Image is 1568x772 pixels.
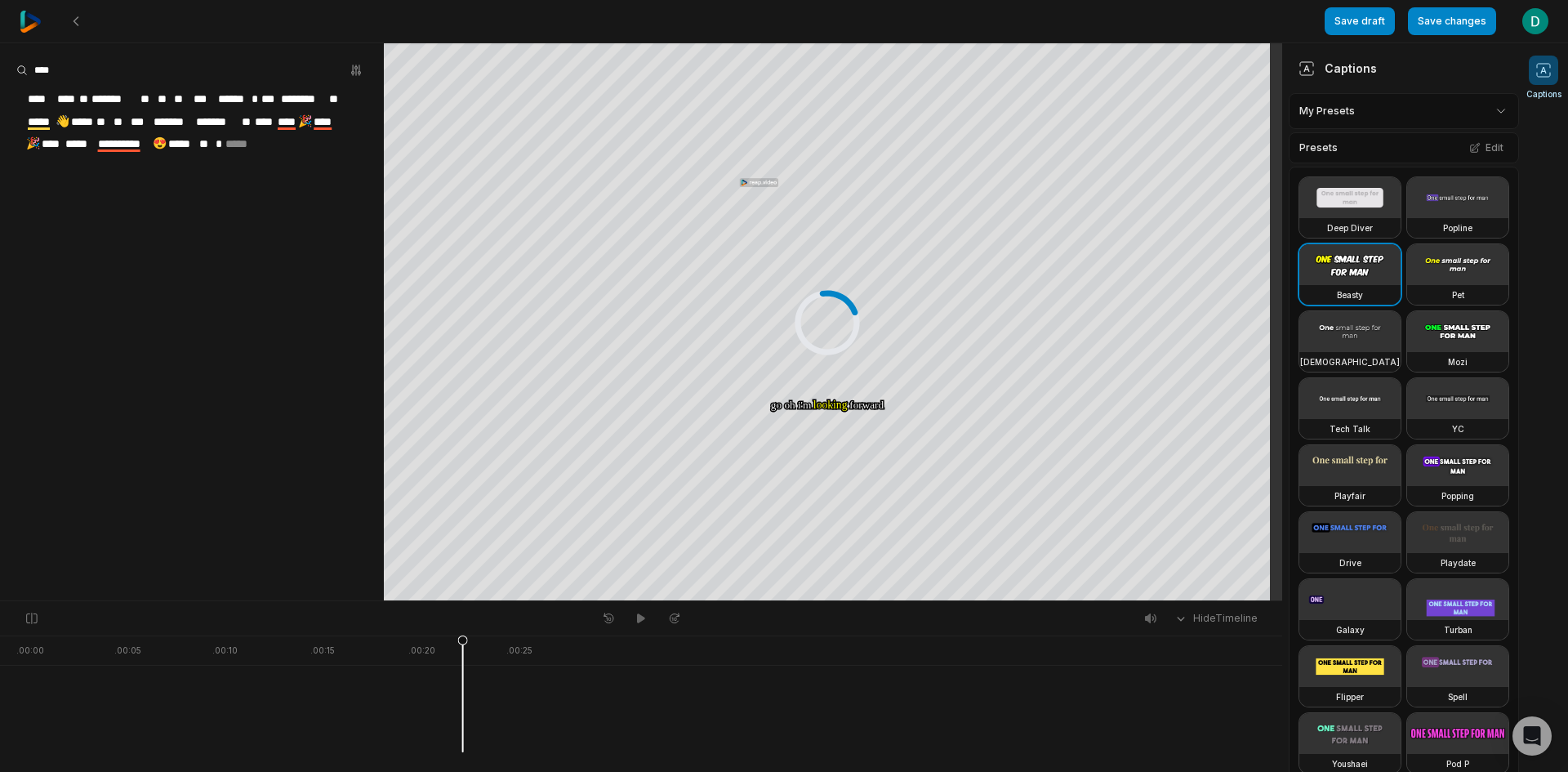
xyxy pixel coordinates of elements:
h3: Flipper [1336,690,1364,703]
div: Presets [1289,132,1519,163]
button: HideTimeline [1169,606,1263,631]
h3: Playfair [1334,489,1365,502]
h3: Beasty [1337,288,1363,301]
h3: Tech Talk [1330,422,1370,435]
h3: Turban [1444,623,1472,636]
div: Open Intercom Messenger [1512,716,1552,756]
h3: Pod P [1446,757,1469,770]
h3: Popping [1441,489,1474,502]
h3: Playdate [1441,556,1476,569]
h3: Pet [1452,288,1464,301]
button: Captions [1526,56,1561,100]
h3: Drive [1339,556,1361,569]
div: My Presets [1289,93,1519,129]
button: Edit [1464,137,1508,158]
h3: Mozi [1448,355,1468,368]
button: Save draft [1325,7,1395,35]
h3: Deep Diver [1327,221,1373,234]
button: Save changes [1408,7,1496,35]
h3: YC [1452,422,1464,435]
h3: Spell [1448,690,1468,703]
h3: Youshaei [1332,757,1368,770]
div: Captions [1298,60,1377,77]
h3: [DEMOGRAPHIC_DATA] [1300,355,1400,368]
img: reap [20,11,42,33]
span: Captions [1526,88,1561,100]
h3: Popline [1443,221,1472,234]
h3: Galaxy [1336,623,1365,636]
